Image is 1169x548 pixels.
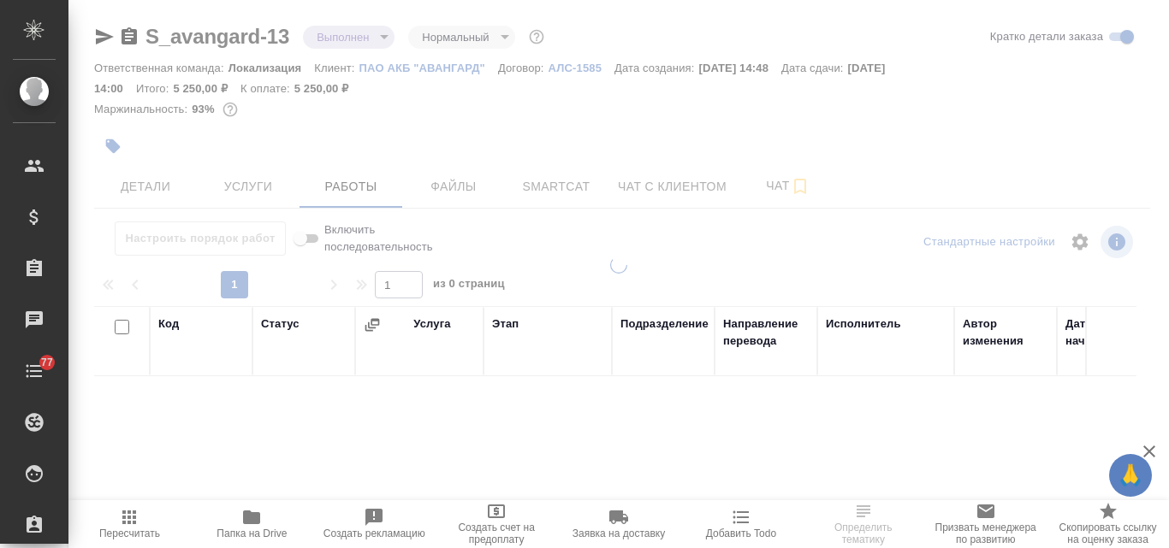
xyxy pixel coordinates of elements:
[217,527,287,539] span: Папка на Drive
[413,315,450,333] div: Услуга
[558,500,680,548] button: Заявка на доставку
[1057,521,1159,545] span: Скопировать ссылку на оценку заказа
[706,527,776,539] span: Добавить Todo
[1109,454,1152,497] button: 🙏
[620,315,709,333] div: Подразделение
[963,315,1048,350] div: Автор изменения
[812,521,914,545] span: Определить тематику
[935,521,1036,545] span: Призвать менеджера по развитию
[492,315,519,333] div: Этап
[446,521,548,545] span: Создать счет на предоплату
[68,500,191,548] button: Пересчитать
[924,500,1047,548] button: Призвать менеджера по развитию
[31,354,63,371] span: 77
[723,315,809,350] div: Направление перевода
[802,500,924,548] button: Определить тематику
[364,316,381,333] button: Сгруппировать
[4,350,64,392] a: 77
[99,527,160,539] span: Пересчитать
[1047,500,1169,548] button: Скопировать ссылку на оценку заказа
[1116,457,1145,493] span: 🙏
[191,500,313,548] button: Папка на Drive
[436,500,558,548] button: Создать счет на предоплату
[323,527,425,539] span: Создать рекламацию
[1065,315,1134,350] div: Дата начала
[261,315,300,333] div: Статус
[826,315,901,333] div: Исполнитель
[573,527,665,539] span: Заявка на доставку
[679,500,802,548] button: Добавить Todo
[313,500,436,548] button: Создать рекламацию
[158,315,179,333] div: Код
